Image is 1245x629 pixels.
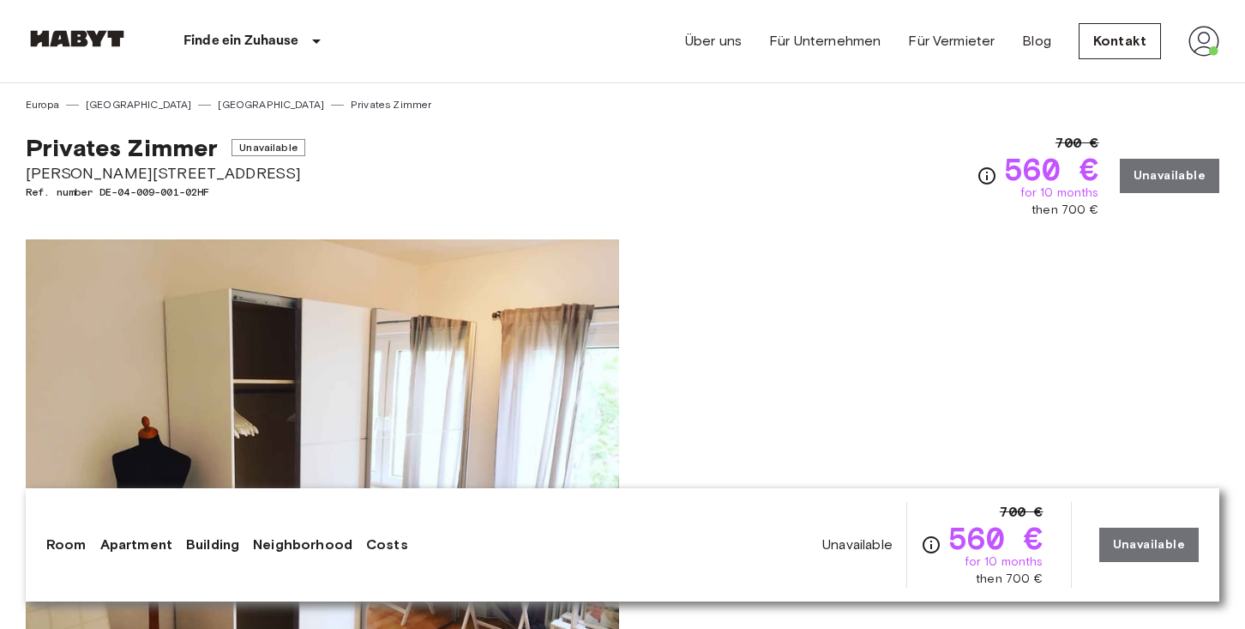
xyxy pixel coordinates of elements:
span: Ref. number DE-04-009-001-02HF [26,184,305,200]
span: 560 € [1004,154,1099,184]
span: then 700 € [976,571,1044,588]
span: for 10 months [965,553,1044,571]
span: [PERSON_NAME][STREET_ADDRESS] [26,162,305,184]
a: [GEOGRAPHIC_DATA] [218,97,324,112]
a: Costs [366,535,408,555]
svg: Check cost overview for full price breakdown. Please note that discounts apply to new joiners onl... [977,166,997,186]
span: Unavailable [822,535,893,554]
span: for 10 months [1020,184,1099,202]
a: Für Unternehmen [769,31,881,51]
a: Für Vermieter [908,31,995,51]
img: Picture of unit DE-04-009-001-02HF [626,239,919,464]
a: [GEOGRAPHIC_DATA] [86,97,192,112]
span: 560 € [948,523,1044,553]
a: Apartment [100,535,172,555]
img: Picture of unit DE-04-009-001-02HF [926,239,1219,464]
img: avatar [1188,26,1219,57]
a: Europa [26,97,59,112]
span: 700 € [1000,502,1044,523]
svg: Check cost overview for full price breakdown. Please note that discounts apply to new joiners onl... [921,535,941,555]
img: Habyt [26,30,129,47]
span: then 700 € [1031,202,1099,219]
a: Blog [1022,31,1051,51]
span: Unavailable [232,139,305,156]
p: Finde ein Zuhause [183,31,299,51]
a: Building [186,535,239,555]
span: Privates Zimmer [26,133,218,162]
a: Über uns [685,31,742,51]
a: Room [46,535,87,555]
a: Privates Zimmer [351,97,431,112]
a: Kontakt [1079,23,1161,59]
span: 700 € [1056,133,1099,154]
a: Neighborhood [253,535,352,555]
